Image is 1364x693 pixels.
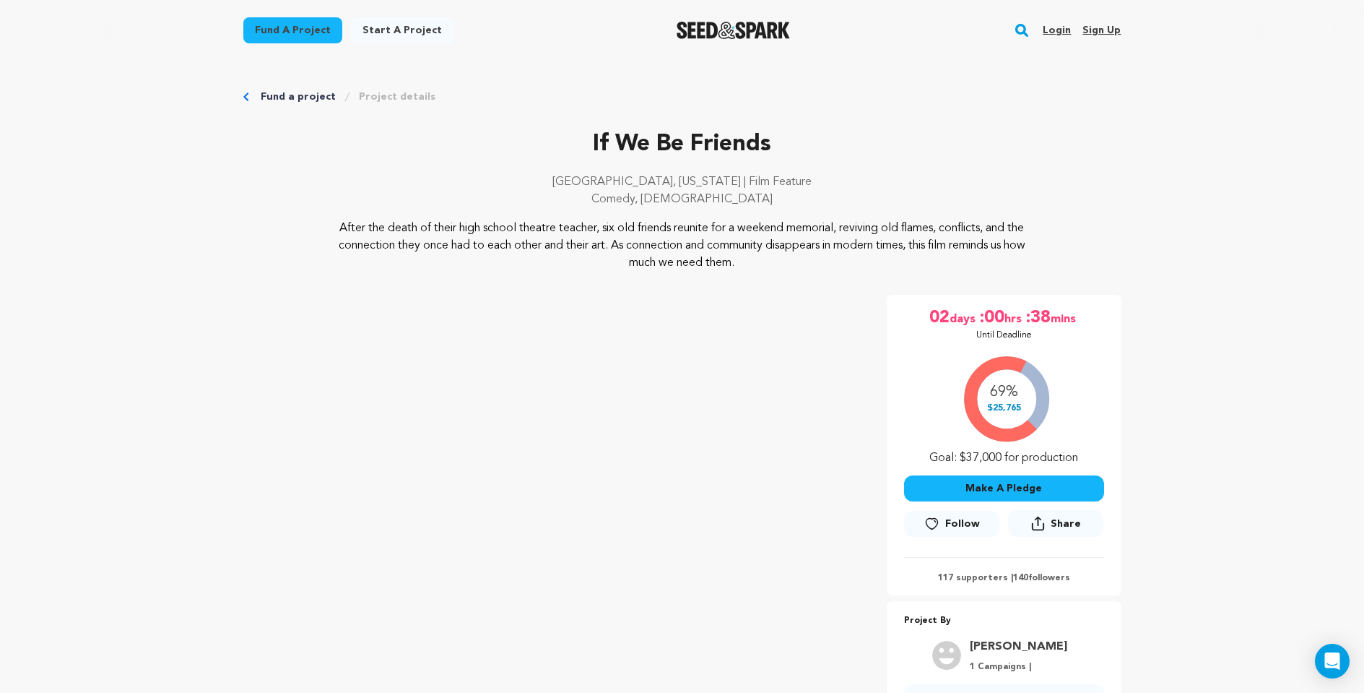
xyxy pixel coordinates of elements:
[677,22,790,39] img: Seed&Spark Logo Dark Mode
[904,475,1104,502] button: Make A Pledge
[945,517,980,531] span: Follow
[331,220,1033,272] p: After the death of their high school theatre teacher, six old friends reunite for a weekend memor...
[261,90,336,104] a: Fund a project
[1004,306,1025,330] span: hrs
[904,511,999,537] a: Follow
[929,306,950,330] span: 02
[243,173,1121,191] p: [GEOGRAPHIC_DATA], [US_STATE] | Film Feature
[970,661,1067,673] p: 1 Campaigns |
[359,90,435,104] a: Project details
[1051,306,1079,330] span: mins
[978,306,1004,330] span: :00
[677,22,790,39] a: Seed&Spark Homepage
[243,191,1121,208] p: Comedy, [DEMOGRAPHIC_DATA]
[1082,19,1121,42] a: Sign up
[1008,510,1103,537] button: Share
[1013,574,1028,582] span: 140
[932,641,961,670] img: user.png
[243,90,1121,104] div: Breadcrumb
[1315,644,1350,679] div: Open Intercom Messenger
[970,638,1067,655] a: Goto Rosalie Alspach profile
[1043,19,1071,42] a: Login
[1025,306,1051,330] span: :38
[1008,510,1103,543] span: Share
[243,17,342,43] a: Fund a project
[976,330,1032,341] p: Until Deadline
[904,613,1104,629] p: Project By
[351,17,453,43] a: Start a project
[243,127,1121,162] p: If We Be Friends
[950,306,978,330] span: days
[1051,517,1081,531] span: Share
[904,572,1104,584] p: 117 supporters | followers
